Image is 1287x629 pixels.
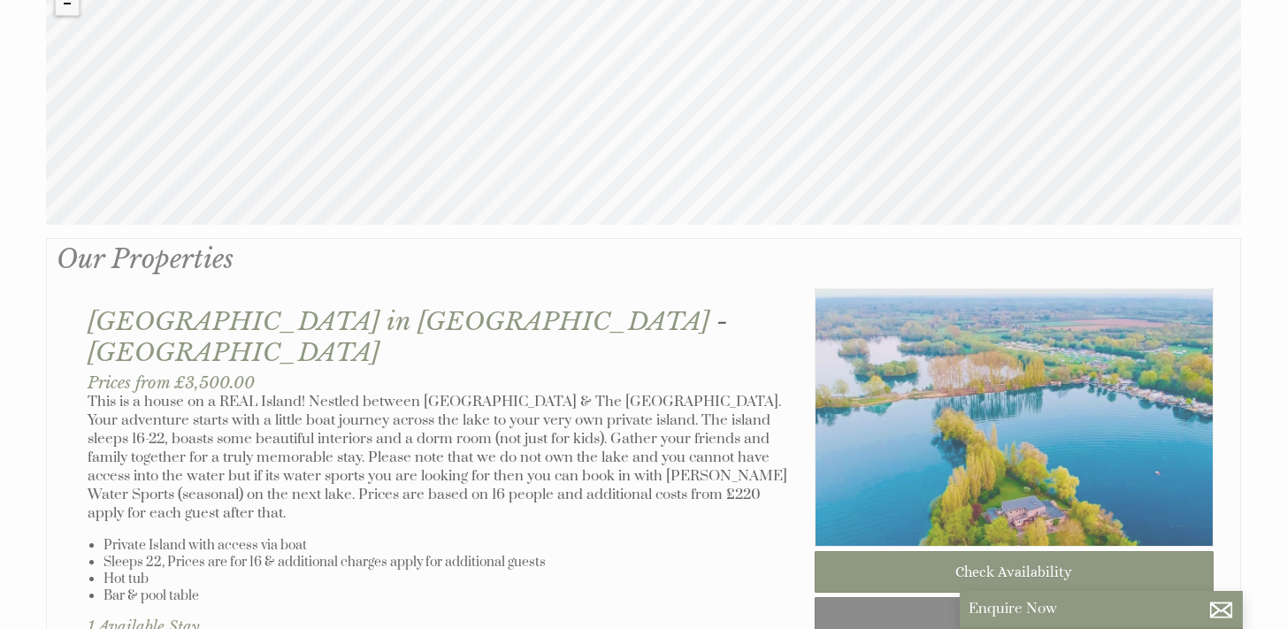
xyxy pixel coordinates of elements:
[88,306,728,368] span: -
[815,551,1214,593] a: Check Availability
[88,393,801,523] p: This is a house on a REAL Island! Nestled between [GEOGRAPHIC_DATA] & The [GEOGRAPHIC_DATA]. Your...
[103,537,801,554] li: Private Island with access via boat
[88,337,379,368] a: [GEOGRAPHIC_DATA]
[103,571,801,587] li: Hot tub
[969,600,1234,618] p: Enquire Now
[88,306,709,337] a: [GEOGRAPHIC_DATA] in [GEOGRAPHIC_DATA]
[103,587,801,604] li: Bar & pool table
[815,288,1214,547] img: The_Island_arial_view.original.jpg
[88,372,801,393] h3: Prices from £3,500.00
[103,554,801,571] li: Sleeps 22, Prices are for 16 & additional charges apply for additional guests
